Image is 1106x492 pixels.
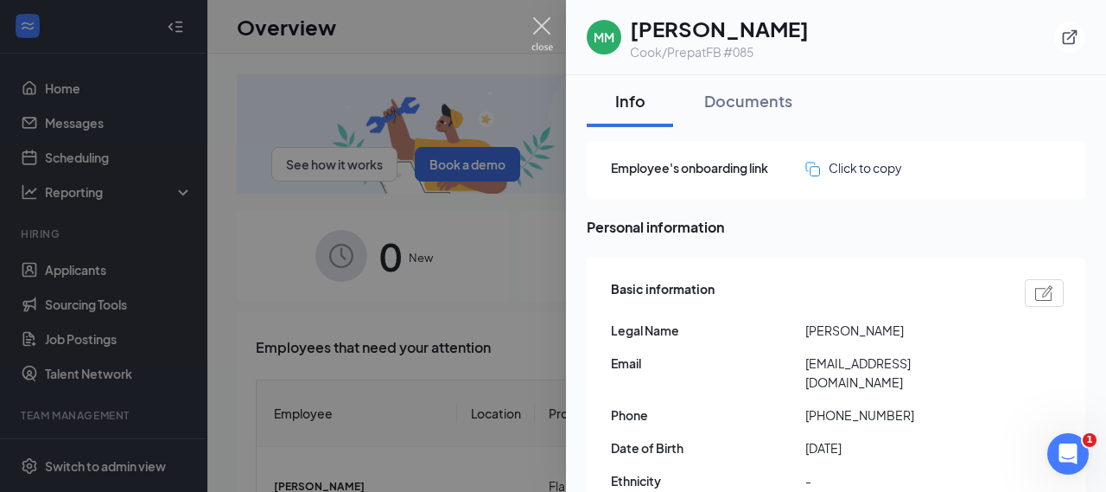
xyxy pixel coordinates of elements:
span: - [805,471,1000,490]
span: [EMAIL_ADDRESS][DOMAIN_NAME] [805,354,1000,392]
iframe: Intercom live chat [1047,433,1089,475]
span: Legal Name [611,321,805,340]
h1: [PERSON_NAME] [630,14,809,43]
span: [DATE] [805,438,1000,457]
span: Email [611,354,805,373]
span: [PERSON_NAME] [805,321,1000,340]
img: click-to-copy.71757273a98fde459dfc.svg [805,162,820,176]
div: Documents [704,90,792,112]
span: Employee's onboarding link [611,158,805,177]
div: MM [594,29,614,46]
span: 1 [1083,433,1096,447]
svg: ExternalLink [1061,29,1078,46]
span: Phone [611,406,805,425]
span: Ethnicity [611,471,805,490]
div: Cook/Prep at FB #085 [630,43,809,61]
span: Basic information [611,279,715,307]
span: Personal information [587,216,1085,238]
div: Info [604,90,656,112]
button: ExternalLink [1054,22,1085,53]
span: [PHONE_NUMBER] [805,406,1000,425]
button: Click to copy [805,158,902,177]
span: Date of Birth [611,438,805,457]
